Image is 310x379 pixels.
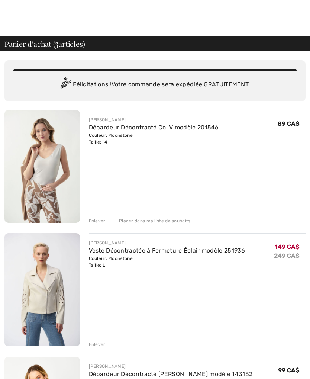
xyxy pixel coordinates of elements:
[58,77,73,92] img: Congratulation2.svg
[275,243,300,250] span: 149 CA$
[89,218,106,224] div: Enlever
[4,40,85,48] span: Panier d'achat ( articles)
[89,124,219,131] a: Débardeur Décontracté Col V modèle 201546
[274,252,300,259] s: 249 CA$
[4,233,80,346] img: Veste Décontractée à Fermeture Éclair modèle 251936
[89,240,245,246] div: [PERSON_NAME]
[278,120,300,127] span: 89 CA$
[89,370,253,378] a: Débardeur Décontracté [PERSON_NAME] modèle 143132
[89,132,219,145] div: Couleur: Moonstone Taille: 14
[89,255,245,269] div: Couleur: Moonstone Taille: L
[113,218,191,224] div: Placer dans ma liste de souhaits
[278,367,300,374] span: 99 CA$
[55,38,58,48] span: 3
[89,363,253,370] div: [PERSON_NAME]
[13,77,297,92] div: Félicitations ! Votre commande sera expédiée GRATUITEMENT !
[89,116,219,123] div: [PERSON_NAME]
[89,247,245,254] a: Veste Décontractée à Fermeture Éclair modèle 251936
[89,341,106,348] div: Enlever
[4,110,80,223] img: Débardeur Décontracté Col V modèle 201546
